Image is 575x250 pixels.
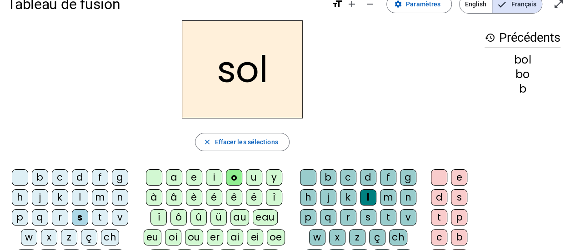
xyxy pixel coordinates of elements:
div: p [300,209,316,225]
div: h [300,189,316,206]
div: w [21,229,37,245]
div: ai [227,229,243,245]
div: j [320,189,336,206]
div: z [61,229,77,245]
div: b [451,229,467,245]
div: k [340,189,356,206]
div: eu [144,229,161,245]
div: î [266,189,282,206]
h3: Précédents [485,28,560,48]
div: t [431,209,447,225]
div: i [206,169,222,186]
div: ç [369,229,385,245]
div: ç [81,229,97,245]
div: oe [267,229,285,245]
div: p [12,209,28,225]
mat-icon: close [203,138,211,146]
div: ô [170,209,187,225]
span: Effacer les sélections [215,137,278,147]
div: g [112,169,128,186]
mat-icon: history [485,32,495,43]
div: c [340,169,356,186]
div: b [485,83,560,94]
div: d [72,169,88,186]
div: bo [485,69,560,80]
div: u [246,169,262,186]
div: ei [247,229,263,245]
div: c [52,169,68,186]
div: x [41,229,57,245]
div: er [207,229,223,245]
div: è [186,189,202,206]
div: p [451,209,467,225]
div: f [92,169,108,186]
div: ou [185,229,203,245]
div: q [32,209,48,225]
div: d [360,169,376,186]
div: b [32,169,48,186]
div: oi [165,229,181,245]
div: a [166,169,182,186]
div: f [380,169,396,186]
div: g [400,169,416,186]
div: c [431,229,447,245]
div: x [329,229,345,245]
h2: sol [182,20,303,118]
div: û [190,209,207,225]
div: s [451,189,467,206]
div: e [451,169,467,186]
div: m [92,189,108,206]
div: eau [253,209,278,225]
div: k [52,189,68,206]
div: ü [210,209,227,225]
div: d [431,189,447,206]
div: j [32,189,48,206]
div: y [266,169,282,186]
div: b [320,169,336,186]
div: r [52,209,68,225]
div: o [226,169,242,186]
div: ë [246,189,262,206]
div: ï [150,209,167,225]
div: n [400,189,416,206]
div: v [400,209,416,225]
div: t [92,209,108,225]
div: ê [226,189,242,206]
div: z [349,229,365,245]
div: n [112,189,128,206]
div: ch [389,229,407,245]
div: s [360,209,376,225]
div: au [230,209,249,225]
div: m [380,189,396,206]
div: bol [485,54,560,65]
div: q [320,209,336,225]
div: l [72,189,88,206]
div: h [12,189,28,206]
div: e [186,169,202,186]
div: â [166,189,182,206]
div: é [206,189,222,206]
div: r [340,209,356,225]
button: Effacer les sélections [195,133,289,151]
div: w [309,229,325,245]
div: s [72,209,88,225]
div: l [360,189,376,206]
div: t [380,209,396,225]
div: v [112,209,128,225]
div: ch [101,229,119,245]
div: à [146,189,162,206]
